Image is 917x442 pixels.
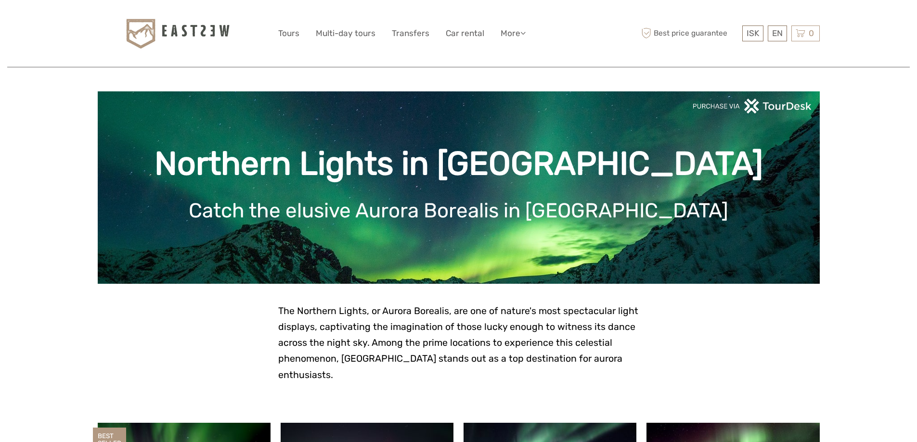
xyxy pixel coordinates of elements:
a: Car rental [446,26,484,40]
img: 268-16227d50-61df-4118-8654-97e79433c6aa_logo_big.jpg [125,16,231,51]
span: 0 [807,28,815,38]
span: ISK [747,28,759,38]
h1: Catch the elusive Aurora Borealis in [GEOGRAPHIC_DATA] [112,199,805,223]
a: Tours [278,26,299,40]
a: Transfers [392,26,429,40]
span: Best price guarantee [639,25,740,41]
h1: Northern Lights in [GEOGRAPHIC_DATA] [112,144,805,183]
span: The Northern Lights, or Aurora Borealis, are one of nature's most spectacular light displays, cap... [278,305,638,380]
a: More [501,26,526,40]
img: PurchaseViaTourDeskwhite.png [692,99,813,114]
a: Multi-day tours [316,26,375,40]
div: EN [768,25,787,41]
